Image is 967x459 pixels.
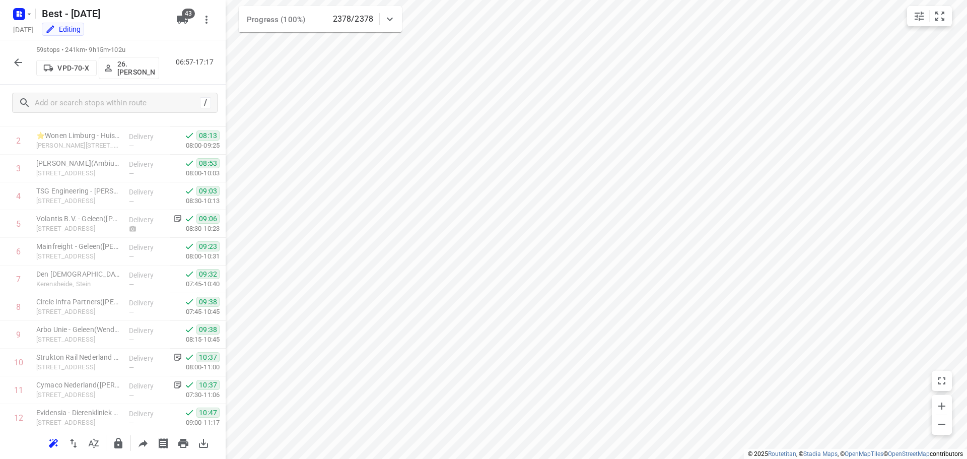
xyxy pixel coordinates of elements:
[184,380,194,390] svg: Done
[170,279,220,289] p: 07:45-10:40
[129,391,134,399] span: —
[43,438,63,447] span: Reoptimize route
[133,438,153,447] span: Share route
[45,24,81,34] div: You are currently in edit mode.
[170,335,220,345] p: 08:15-10:45
[184,352,194,362] svg: Done
[38,6,168,22] h5: Rename
[16,219,21,229] div: 5
[173,438,193,447] span: Print route
[170,362,220,372] p: 08:00-11:00
[36,45,159,55] p: 59 stops • 241km • 9h15m
[84,438,104,447] span: Sort by time window
[57,64,89,72] p: VPD-70-X
[16,164,21,173] div: 3
[117,60,155,76] p: 26.[PERSON_NAME]
[200,97,211,108] div: /
[129,419,134,427] span: —
[129,325,166,336] p: Delivery
[196,241,220,251] span: 09:23
[184,241,194,251] svg: Done
[36,418,121,428] p: De Halstraat 17, Stein Lb
[196,408,220,418] span: 10:47
[888,450,930,457] a: OpenStreetMap
[129,298,166,308] p: Delivery
[170,224,220,234] p: 08:30-10:23
[129,253,134,260] span: —
[16,247,21,256] div: 6
[36,352,121,362] p: Strukton Rail Nederland B.V. - Geleen(Ilse van Loon)
[36,196,121,206] p: [STREET_ADDRESS]
[184,214,194,224] svg: Done
[196,10,217,30] button: More
[196,297,220,307] span: 09:38
[108,433,128,453] button: Lock route
[36,390,121,400] p: [STREET_ADDRESS]
[36,186,121,196] p: TSG Engineering - Locatie Geleen(Tim Meijers)
[196,214,220,224] span: 09:06
[247,15,305,24] span: Progress (100%)
[845,450,883,457] a: OpenMapTiles
[129,187,166,197] p: Delivery
[129,215,166,225] p: Delivery
[196,186,220,196] span: 09:03
[184,158,194,168] svg: Done
[170,418,220,428] p: 09:00-11:17
[99,57,159,79] button: 26.[PERSON_NAME]
[930,6,950,26] button: Fit zoom
[184,269,194,279] svg: Done
[36,130,121,141] p: ⭐Wonen Limburg - Huis Roermond(Patrick Willems)
[14,358,23,367] div: 10
[111,46,125,53] span: 102u
[196,269,220,279] span: 09:32
[239,6,402,32] div: Progress (100%)2378/2378
[129,242,166,252] p: Delivery
[129,308,134,316] span: —
[36,362,121,372] p: [STREET_ADDRESS]
[129,336,134,344] span: —
[36,241,121,251] p: Mainfreight - Geleen(Werner Hoofs)
[36,380,121,390] p: Cymaco Nederland(Benny Dexters)
[36,279,121,289] p: Kerensheide, Stein
[907,6,952,26] div: small contained button group
[36,158,121,168] p: Fluor Stein(Ambius klantenservice)
[170,168,220,178] p: 08:00-10:03
[14,385,23,395] div: 11
[193,438,214,447] span: Download route
[333,13,373,25] p: 2378/2378
[36,224,121,234] p: [STREET_ADDRESS]
[184,186,194,196] svg: Done
[196,380,220,390] span: 10:37
[129,381,166,391] p: Delivery
[36,324,121,335] p: Arbo Unie - Geleen(Wendel Post)
[16,275,21,284] div: 7
[36,251,121,261] p: [STREET_ADDRESS]
[170,251,220,261] p: 08:00-10:31
[36,408,121,418] p: Evidensia - Dierenkliniek Op de Diek - Stein(Demi Boudesteijn)
[748,450,963,457] li: © 2025 , © , © © contributors
[129,364,134,371] span: —
[129,170,134,177] span: —
[909,6,929,26] button: Map settings
[170,307,220,317] p: 07:45-10:45
[129,142,134,150] span: —
[129,159,166,169] p: Delivery
[16,302,21,312] div: 8
[36,297,121,307] p: Circle Infra Partners(Monique Meller)
[16,136,21,146] div: 2
[184,324,194,335] svg: Done
[129,270,166,280] p: Delivery
[109,46,111,53] span: •
[36,168,121,178] p: [STREET_ADDRESS]
[129,353,166,363] p: Delivery
[36,269,121,279] p: Den Engelsen Bedrijfswagens B.V. - Stein(Ylotte Ettema)
[170,196,220,206] p: 08:30-10:13
[172,10,192,30] button: 43
[36,60,97,76] button: VPD-70-X
[36,335,121,345] p: [STREET_ADDRESS]
[182,9,195,19] span: 43
[129,132,166,142] p: Delivery
[196,324,220,335] span: 09:38
[36,307,121,317] p: [STREET_ADDRESS]
[170,390,220,400] p: 07:30-11:06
